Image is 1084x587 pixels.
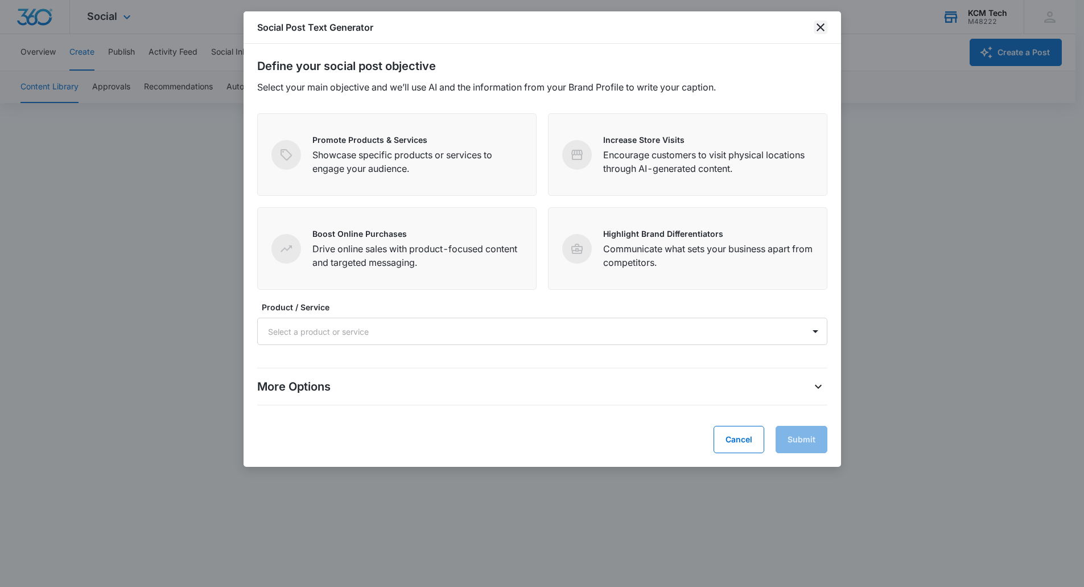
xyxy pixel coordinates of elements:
p: Encourage customers to visit physical locations through AI-generated content. [603,148,813,175]
button: More Options [809,377,827,396]
p: Boost Online Purchases [312,228,522,240]
p: Showcase specific products or services to engage your audience. [312,148,522,175]
h2: Define your social post objective [257,58,827,75]
p: Communicate what sets your business apart from competitors. [603,242,813,269]
h1: Social Post Text Generator [257,20,373,34]
p: Highlight Brand Differentiators [603,228,813,240]
p: More Options [257,378,331,395]
button: close [814,20,827,34]
p: Increase Store Visits [603,134,813,146]
label: Product / Service [262,301,832,313]
p: Promote Products & Services [312,134,522,146]
p: Select your main objective and we’ll use AI and the information from your Brand Profile to write ... [257,80,827,94]
p: Drive online sales with product-focused content and targeted messaging. [312,242,522,269]
button: Cancel [714,426,764,453]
